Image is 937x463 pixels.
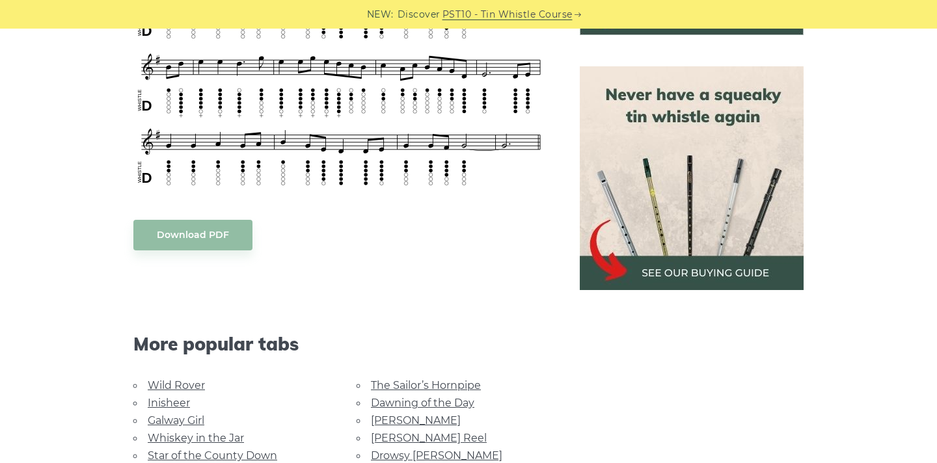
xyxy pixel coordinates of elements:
[133,333,549,355] span: More popular tabs
[398,7,441,22] span: Discover
[371,414,461,427] a: [PERSON_NAME]
[442,7,573,22] a: PST10 - Tin Whistle Course
[148,379,205,391] a: Wild Rover
[371,379,481,391] a: The Sailor’s Hornpipe
[371,449,502,462] a: Drowsy [PERSON_NAME]
[148,449,277,462] a: Star of the County Down
[371,432,487,444] a: [PERSON_NAME] Reel
[148,414,204,427] a: Galway Girl
[148,397,190,409] a: Inisheer
[133,220,252,250] a: Download PDF
[367,7,394,22] span: NEW:
[148,432,244,444] a: Whiskey in the Jar
[580,66,804,290] img: tin whistle buying guide
[371,397,474,409] a: Dawning of the Day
